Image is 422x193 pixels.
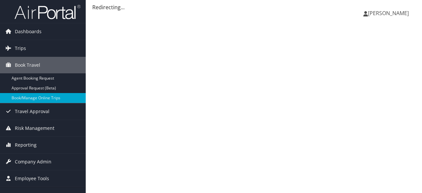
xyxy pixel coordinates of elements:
span: Employee Tools [15,170,49,187]
span: Dashboards [15,23,42,40]
img: airportal-logo.png [15,4,80,20]
span: Reporting [15,137,37,153]
span: Book Travel [15,57,40,73]
span: [PERSON_NAME] [368,10,409,17]
span: Risk Management [15,120,54,136]
div: Redirecting... [92,3,415,11]
span: Travel Approval [15,103,49,120]
a: [PERSON_NAME] [363,3,415,23]
span: Trips [15,40,26,57]
span: Company Admin [15,154,51,170]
